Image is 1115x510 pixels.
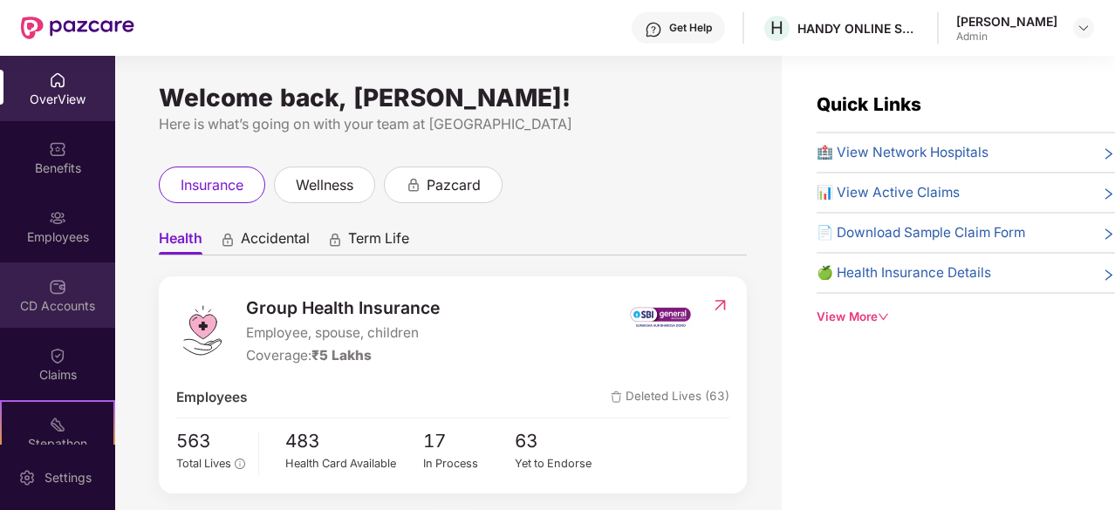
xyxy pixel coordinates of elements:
[1102,146,1115,163] span: right
[878,311,889,323] span: down
[246,295,440,321] span: Group Health Insurance
[817,182,960,203] span: 📊 View Active Claims
[956,13,1057,30] div: [PERSON_NAME]
[21,17,134,39] img: New Pazcare Logo
[176,427,245,456] span: 563
[1102,186,1115,203] span: right
[235,459,244,468] span: info-circle
[246,323,440,343] span: Employee, spouse, children
[797,20,920,37] div: HANDY ONLINE SOLUTIONS PRIVATE LIMITED
[285,455,423,473] div: Health Card Available
[711,296,729,314] img: RedirectIcon
[327,231,343,247] div: animation
[611,387,729,408] span: Deleted Lives (63)
[770,17,783,38] span: H
[246,345,440,366] div: Coverage:
[1077,21,1091,35] img: svg+xml;base64,PHN2ZyBpZD0iRHJvcGRvd24tMzJ4MzIiIHhtbG5zPSJodHRwOi8vd3d3LnczLm9yZy8yMDAwL3N2ZyIgd2...
[406,176,421,192] div: animation
[18,469,36,486] img: svg+xml;base64,PHN2ZyBpZD0iU2V0dGluZy0yMHgyMCIgeG1sbnM9Imh0dHA6Ly93d3cudzMub3JnLzIwMDAvc3ZnIiB3aW...
[176,457,231,470] span: Total Lives
[515,455,607,473] div: Yet to Endorse
[49,416,66,433] img: svg+xml;base64,PHN2ZyB4bWxucz0iaHR0cDovL3d3dy53My5vcmcvMjAwMC9zdmciIHdpZHRoPSIyMSIgaGVpZ2h0PSIyMC...
[49,278,66,296] img: svg+xml;base64,PHN2ZyBpZD0iQ0RfQWNjb3VudHMiIGRhdGEtbmFtZT0iQ0QgQWNjb3VudHMiIHhtbG5zPSJodHRwOi8vd3...
[817,262,991,283] span: 🍏 Health Insurance Details
[2,435,113,452] div: Stepathon
[285,427,423,456] span: 483
[423,455,516,473] div: In Process
[49,347,66,364] img: svg+xml;base64,PHN2ZyBpZD0iQ2xhaW0iIHhtbG5zPSJodHRwOi8vd3d3LnczLm9yZy8yMDAwL3N2ZyIgd2lkdGg9IjIwIi...
[311,347,372,364] span: ₹5 Lakhs
[817,308,1115,326] div: View More
[159,113,747,135] div: Here is what’s going on with your team at [GEOGRAPHIC_DATA]
[1102,226,1115,243] span: right
[159,229,202,255] span: Health
[817,222,1025,243] span: 📄 Download Sample Claim Form
[296,174,353,196] span: wellness
[176,387,247,408] span: Employees
[956,30,1057,44] div: Admin
[176,304,229,357] img: logo
[220,231,236,247] div: animation
[427,174,481,196] span: pazcard
[49,209,66,227] img: svg+xml;base64,PHN2ZyBpZD0iRW1wbG95ZWVzIiB4bWxucz0iaHR0cDovL3d3dy53My5vcmcvMjAwMC9zdmciIHdpZHRoPS...
[1102,266,1115,283] span: right
[348,229,409,255] span: Term Life
[515,427,607,456] span: 63
[159,91,747,105] div: Welcome back, [PERSON_NAME]!
[241,229,310,255] span: Accidental
[669,21,712,35] div: Get Help
[628,295,694,338] img: insurerIcon
[49,71,66,89] img: svg+xml;base64,PHN2ZyBpZD0iSG9tZSIgeG1sbnM9Imh0dHA6Ly93d3cudzMub3JnLzIwMDAvc3ZnIiB3aWR0aD0iMjAiIG...
[611,391,622,403] img: deleteIcon
[181,174,243,196] span: insurance
[817,93,921,115] span: Quick Links
[817,142,988,163] span: 🏥 View Network Hospitals
[423,427,516,456] span: 17
[39,469,97,486] div: Settings
[645,21,662,38] img: svg+xml;base64,PHN2ZyBpZD0iSGVscC0zMngzMiIgeG1sbnM9Imh0dHA6Ly93d3cudzMub3JnLzIwMDAvc3ZnIiB3aWR0aD...
[49,140,66,158] img: svg+xml;base64,PHN2ZyBpZD0iQmVuZWZpdHMiIHhtbG5zPSJodHRwOi8vd3d3LnczLm9yZy8yMDAwL3N2ZyIgd2lkdGg9Ij...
